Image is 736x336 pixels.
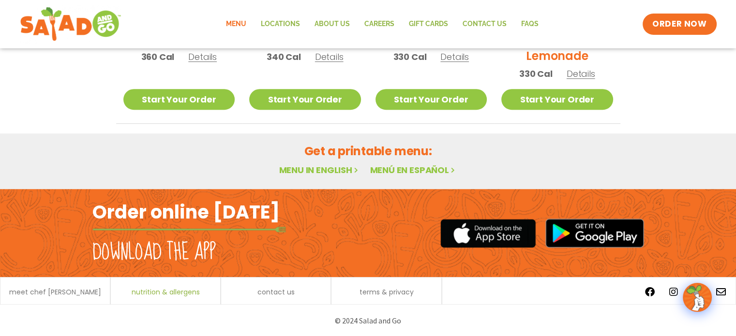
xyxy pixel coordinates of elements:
a: Locations [254,13,307,35]
h2: Download the app [92,239,216,266]
a: Start Your Order [376,89,487,110]
a: Menu [219,13,254,35]
span: 340 Cal [267,50,301,63]
img: wpChatIcon [684,284,711,311]
a: Start Your Order [123,89,235,110]
a: GIFT CARDS [402,13,455,35]
p: © 2024 Salad and Go [97,314,639,327]
a: Menú en español [370,164,457,176]
a: ORDER NOW [643,14,716,35]
span: Details [567,68,595,80]
span: Details [188,51,217,63]
img: appstore [440,218,536,249]
a: terms & privacy [359,289,413,295]
h2: Get a printable menu: [116,143,620,160]
img: new-SAG-logo-768×292 [20,5,122,44]
span: 360 Cal [141,50,175,63]
span: 330 Cal [519,67,553,80]
a: Start Your Order [501,89,613,110]
span: Details [440,51,469,63]
a: Careers [357,13,402,35]
a: meet chef [PERSON_NAME] [9,289,101,295]
a: Contact Us [455,13,514,35]
img: fork [92,227,286,232]
span: 330 Cal [393,50,427,63]
a: Start Your Order [249,89,361,110]
nav: Menu [219,13,546,35]
h2: Order online [DATE] [92,200,280,224]
span: Details [315,51,344,63]
a: About Us [307,13,357,35]
a: Menu in English [279,164,360,176]
a: nutrition & allergens [132,289,200,295]
span: ORDER NOW [652,18,706,30]
a: FAQs [514,13,546,35]
a: contact us [257,289,295,295]
img: google_play [545,219,644,248]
